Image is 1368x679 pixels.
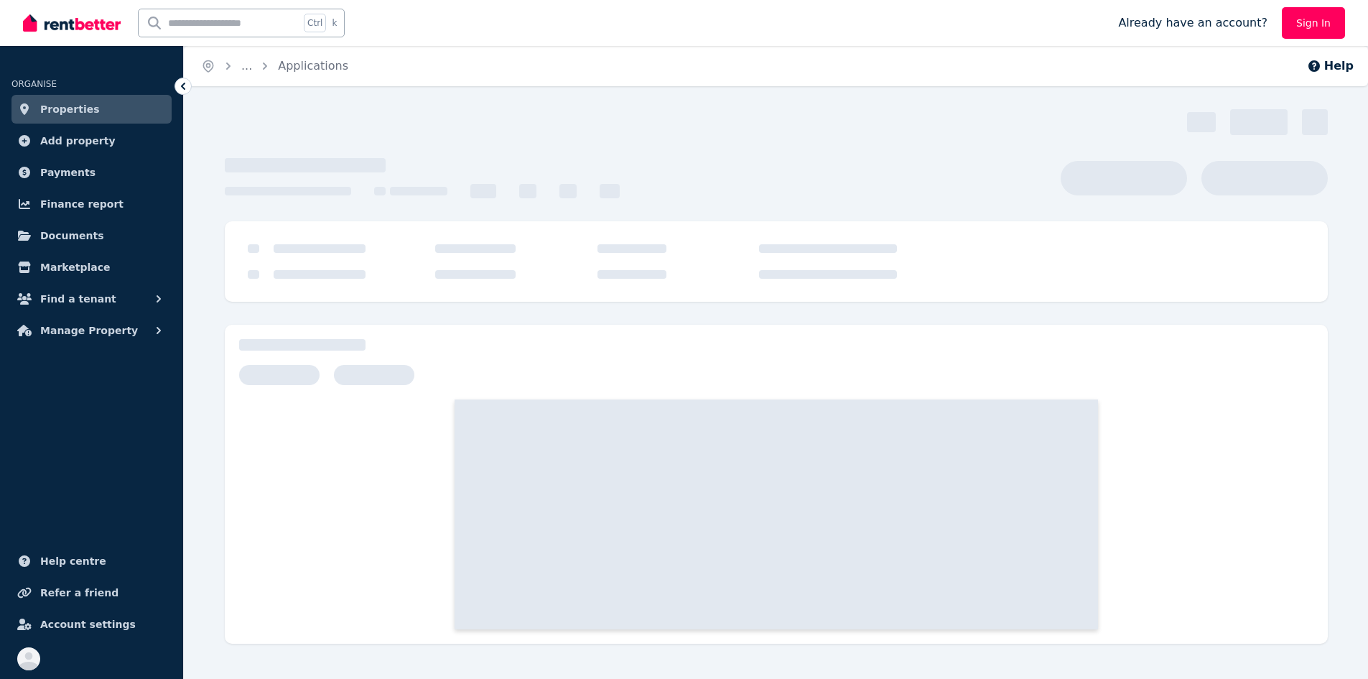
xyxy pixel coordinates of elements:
span: Find a tenant [40,290,116,308]
a: Help centre [11,547,172,576]
button: Help [1307,57,1354,75]
a: Applications [278,59,348,73]
a: Payments [11,158,172,187]
a: Documents [11,221,172,250]
span: Finance report [40,195,124,213]
span: Marketplace [40,259,110,276]
span: Already have an account? [1118,14,1267,32]
span: Ctrl [304,14,326,32]
span: Help centre [40,553,106,570]
span: Payments [40,164,96,181]
span: Properties [40,101,100,118]
nav: Breadcrumb [184,46,366,86]
a: Account settings [11,610,172,639]
span: Refer a friend [40,584,118,601]
a: Add property [11,126,172,155]
a: Sign In [1282,7,1345,39]
span: Account settings [40,616,136,633]
img: RentBetter [23,12,121,34]
span: Add property [40,132,116,149]
a: Finance report [11,190,172,218]
a: Properties [11,95,172,124]
button: Manage Property [11,316,172,345]
span: Manage Property [40,322,138,339]
span: Documents [40,227,104,244]
button: Find a tenant [11,285,172,313]
span: ... [241,59,252,73]
a: Marketplace [11,253,172,282]
span: k [332,17,337,29]
span: ORGANISE [11,79,57,89]
a: Refer a friend [11,578,172,607]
